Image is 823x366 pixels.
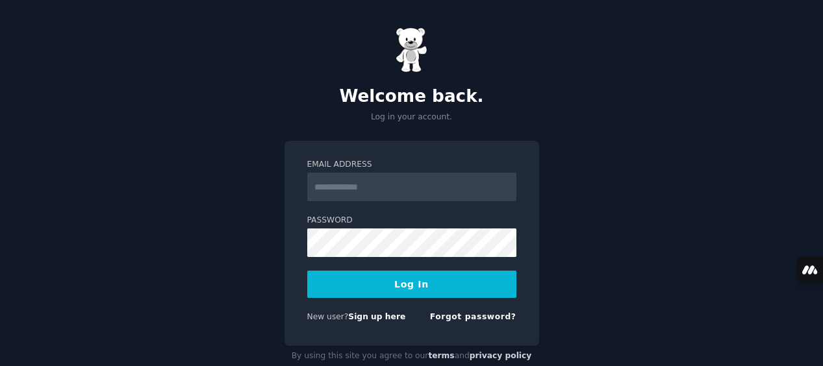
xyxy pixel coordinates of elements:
label: Password [307,215,516,226]
p: Log in your account. [285,112,539,123]
span: New user? [307,312,349,321]
button: Log In [307,271,516,298]
a: privacy policy [470,351,532,360]
img: Gummy Bear [396,27,428,73]
a: terms [428,351,454,360]
h2: Welcome back. [285,86,539,107]
label: Email Address [307,159,516,171]
a: Forgot password? [430,312,516,321]
a: Sign up here [348,312,405,321]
